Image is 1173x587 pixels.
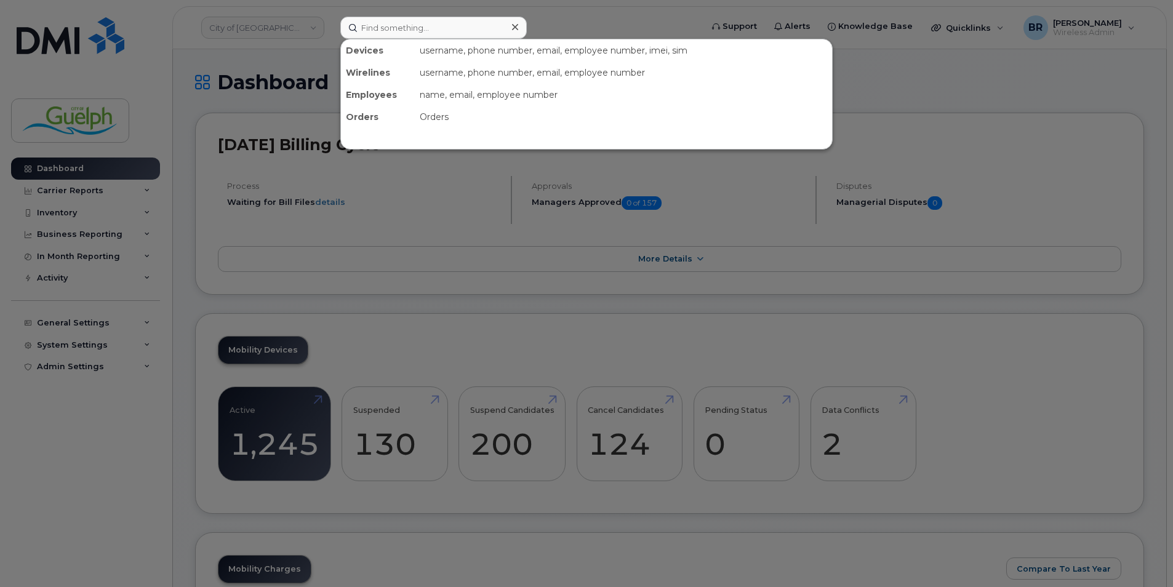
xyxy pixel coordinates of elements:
div: username, phone number, email, employee number, imei, sim [415,39,832,62]
div: username, phone number, email, employee number [415,62,832,84]
div: name, email, employee number [415,84,832,106]
div: Orders [341,106,415,128]
div: Employees [341,84,415,106]
div: Orders [415,106,832,128]
div: Devices [341,39,415,62]
div: Wirelines [341,62,415,84]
